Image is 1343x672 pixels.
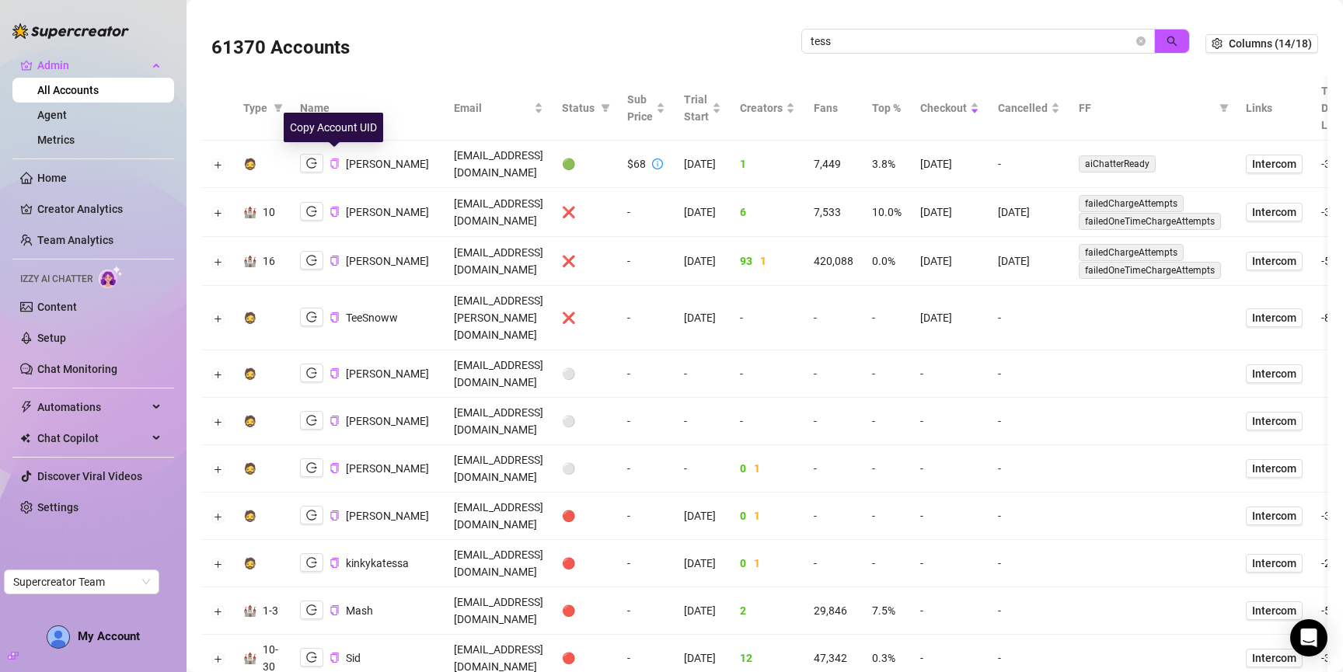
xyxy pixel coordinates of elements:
[1246,507,1303,525] a: Intercom
[731,76,804,141] th: Creators
[274,103,283,113] span: filter
[306,255,317,266] span: logout
[740,557,746,569] span: 0
[20,59,33,71] span: crown
[814,604,847,617] span: 29,846
[863,493,911,540] td: -
[1246,308,1303,327] a: Intercom
[863,350,911,398] td: -
[562,510,575,522] span: 🔴
[989,540,1069,587] td: -
[37,301,77,313] a: Content
[243,155,256,172] div: 🧔
[675,493,731,540] td: [DATE]
[562,158,575,170] span: 🟢
[300,202,323,221] button: logout
[330,604,340,616] button: Copy Account UID
[1079,155,1156,172] span: aiChatterReady
[863,445,911,493] td: -
[243,413,256,430] div: 🧔
[37,395,148,420] span: Automations
[330,255,340,266] button: Copy Account UID
[911,350,989,398] td: -
[211,36,350,61] h3: 61370 Accounts
[989,493,1069,540] td: -
[12,23,129,39] img: logo-BBDzfeDw.svg
[37,501,78,514] a: Settings
[20,272,92,287] span: Izzy AI Chatter
[989,286,1069,350] td: -
[212,368,225,381] button: Expand row
[212,312,225,325] button: Expand row
[989,445,1069,493] td: -
[37,109,67,121] a: Agent
[804,76,863,141] th: Fans
[740,510,746,522] span: 0
[675,188,731,237] td: [DATE]
[212,653,225,665] button: Expand row
[330,558,340,568] span: copy
[740,462,746,475] span: 0
[911,237,989,286] td: [DATE]
[562,652,575,664] span: 🔴
[627,91,653,125] span: Sub Price
[330,653,340,663] span: copy
[330,416,340,426] span: copy
[740,255,752,267] span: 93
[989,237,1069,286] td: [DATE]
[445,493,553,540] td: [EMAIL_ADDRESS][DOMAIN_NAME]
[243,602,256,619] div: 🏰
[47,626,69,648] img: AD_cMMTxCeTpmN1d5MnKJ1j-_uXZCpTKapSSqNGg4PyXtR_tCW7gZXTNmFz2tpVv9LSyNV7ff1CaS4f4q0HLYKULQOwoM5GQR...
[99,266,123,288] img: AI Chatter
[300,411,323,430] button: logout
[675,398,731,445] td: -
[330,368,340,378] span: copy
[814,652,847,664] span: 47,342
[1252,649,1296,667] span: Intercom
[37,53,148,78] span: Admin
[1252,309,1296,326] span: Intercom
[1079,244,1184,261] span: failedChargeAttempts
[740,99,783,117] span: Creators
[684,91,709,125] span: Trial Start
[675,540,731,587] td: [DATE]
[652,158,663,169] span: info-circle
[989,141,1069,188] td: -
[731,398,804,445] td: -
[998,99,1048,117] span: Cancelled
[445,540,553,587] td: [EMAIL_ADDRESS][DOMAIN_NAME]
[212,158,225,171] button: Expand row
[330,652,340,663] button: Copy Account UID
[911,76,989,141] th: Checkout
[445,188,553,237] td: [EMAIL_ADDRESS][DOMAIN_NAME]
[1252,460,1296,477] span: Intercom
[601,103,610,113] span: filter
[814,255,853,267] span: 420,088
[346,312,398,324] span: TeeSnoww
[445,445,553,493] td: [EMAIL_ADDRESS][DOMAIN_NAME]
[306,367,317,378] span: logout
[863,398,911,445] td: -
[1079,99,1213,117] span: FF
[37,426,148,451] span: Chat Copilot
[37,84,99,96] a: All Accounts
[37,363,117,375] a: Chat Monitoring
[243,99,267,117] span: Type
[330,312,340,323] button: Copy Account UID
[675,237,731,286] td: [DATE]
[804,350,863,398] td: -
[618,286,675,350] td: -
[1246,412,1303,430] a: Intercom
[562,255,575,267] span: ❌
[1252,507,1296,524] span: Intercom
[330,462,340,474] button: Copy Account UID
[675,445,731,493] td: -
[675,587,731,635] td: [DATE]
[37,470,142,482] a: Discover Viral Videos
[445,237,553,286] td: [EMAIL_ADDRESS][DOMAIN_NAME]
[300,601,323,619] button: logout
[8,650,19,661] span: build
[731,286,804,350] td: -
[754,557,760,569] span: 1
[911,493,989,540] td: -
